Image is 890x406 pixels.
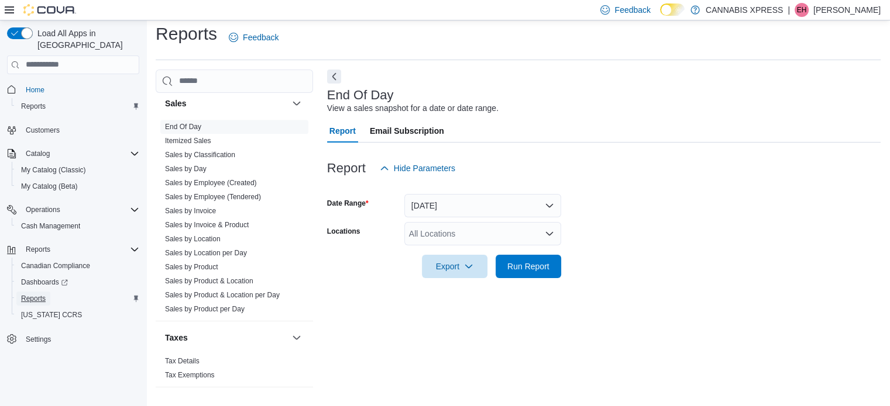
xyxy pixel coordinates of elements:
[21,123,64,137] a: Customers
[329,119,356,143] span: Report
[507,261,549,272] span: Run Report
[21,182,78,191] span: My Catalog (Beta)
[165,179,257,187] a: Sales by Employee (Created)
[165,291,280,299] a: Sales by Product & Location per Day
[545,229,554,238] button: Open list of options
[21,165,86,175] span: My Catalog (Classic)
[165,206,216,216] span: Sales by Invoice
[165,137,211,145] a: Itemized Sales
[16,163,139,177] span: My Catalog (Classic)
[290,331,304,345] button: Taxes
[21,242,139,256] span: Reports
[165,178,257,188] span: Sales by Employee (Created)
[16,219,139,233] span: Cash Management
[7,77,139,378] nav: Complex example
[16,219,85,233] a: Cash Management
[375,157,460,180] button: Hide Parameters
[327,88,394,102] h3: End Of Day
[422,255,487,278] button: Export
[327,227,360,236] label: Locations
[21,332,56,346] a: Settings
[394,162,455,174] span: Hide Parameters
[21,331,139,346] span: Settings
[165,221,249,229] a: Sales by Invoice & Product
[165,98,287,109] button: Sales
[2,202,144,218] button: Operations
[21,123,139,137] span: Customers
[12,307,144,323] button: [US_STATE] CCRS
[165,234,221,244] span: Sales by Location
[165,304,245,314] span: Sales by Product per Day
[21,261,90,270] span: Canadian Compliance
[156,120,313,321] div: Sales
[21,310,82,320] span: [US_STATE] CCRS
[26,245,50,254] span: Reports
[12,162,144,178] button: My Catalog (Classic)
[2,241,144,258] button: Reports
[16,259,95,273] a: Canadian Compliance
[16,179,139,193] span: My Catalog (Beta)
[21,147,54,161] button: Catalog
[23,4,76,16] img: Cova
[165,276,253,286] span: Sales by Product & Location
[165,165,207,173] a: Sales by Day
[788,3,790,17] p: |
[21,147,139,161] span: Catalog
[21,242,55,256] button: Reports
[21,294,46,303] span: Reports
[21,82,139,97] span: Home
[165,332,188,343] h3: Taxes
[165,123,201,131] a: End Of Day
[26,205,60,214] span: Operations
[165,136,211,145] span: Itemized Sales
[12,218,144,234] button: Cash Management
[660,4,685,16] input: Dark Mode
[16,308,87,322] a: [US_STATE] CCRS
[26,126,60,135] span: Customers
[614,4,650,16] span: Feedback
[16,259,139,273] span: Canadian Compliance
[16,99,139,113] span: Reports
[165,122,201,131] span: End Of Day
[327,102,499,114] div: View a sales snapshot for a date or date range.
[16,292,50,306] a: Reports
[165,371,215,379] a: Tax Exemptions
[165,220,249,230] span: Sales by Invoice & Product
[165,263,218,271] a: Sales by Product
[243,32,279,43] span: Feedback
[327,70,341,84] button: Next
[165,164,207,173] span: Sales by Day
[16,99,50,113] a: Reports
[2,122,144,138] button: Customers
[165,248,247,258] span: Sales by Location per Day
[16,308,139,322] span: Washington CCRS
[429,255,480,278] span: Export
[21,203,139,217] span: Operations
[156,354,313,387] div: Taxes
[16,275,73,289] a: Dashboards
[2,81,144,98] button: Home
[165,235,221,243] a: Sales by Location
[12,290,144,307] button: Reports
[165,151,235,159] a: Sales by Classification
[12,258,144,274] button: Canadian Compliance
[2,145,144,162] button: Catalog
[16,179,83,193] a: My Catalog (Beta)
[26,149,50,158] span: Catalog
[165,262,218,272] span: Sales by Product
[797,3,807,17] span: EH
[290,96,304,110] button: Sales
[327,199,369,208] label: Date Range
[21,83,49,97] a: Home
[813,3,881,17] p: [PERSON_NAME]
[165,249,247,257] a: Sales by Location per Day
[12,178,144,195] button: My Catalog (Beta)
[165,357,200,365] a: Tax Details
[165,98,187,109] h3: Sales
[404,194,561,217] button: [DATE]
[26,85,44,95] span: Home
[706,3,783,17] p: CANNABIS XPRESS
